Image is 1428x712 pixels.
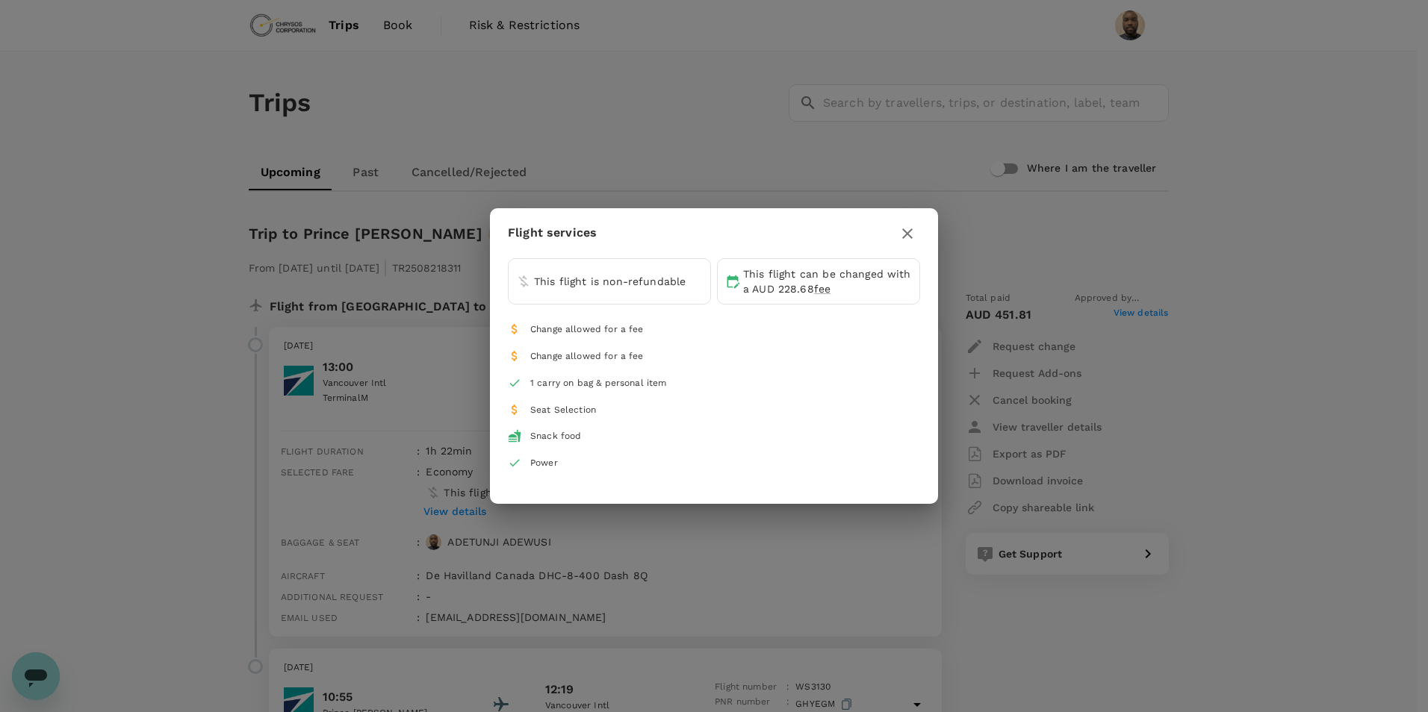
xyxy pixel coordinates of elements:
div: Power [530,456,558,471]
p: Flight services [508,224,597,242]
div: 1 carry on bag & personal item [530,376,667,391]
div: Change allowed for a fee [530,349,644,364]
p: This flight can be changed with a AUD 228.68 [743,266,912,296]
span: fee [814,283,831,295]
div: Seat Selection [530,403,596,418]
div: Change allowed for a fee [530,322,644,337]
div: Snack food [530,429,582,444]
p: This flight is non-refundable [534,274,686,289]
